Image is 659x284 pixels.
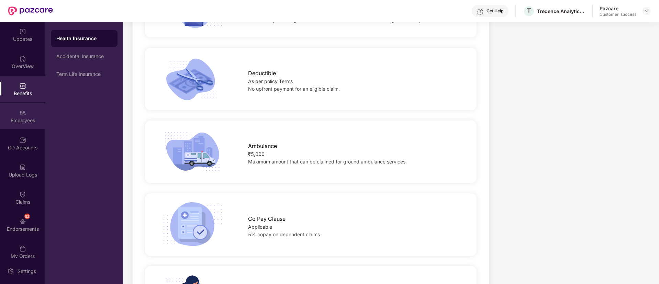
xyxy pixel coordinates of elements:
[160,202,225,247] img: icon
[19,110,26,116] img: svg+xml;base64,PHN2ZyBpZD0iRW1wbG95ZWVzIiB4bWxucz0iaHR0cDovL3d3dy53My5vcmcvMjAwMC9zdmciIHdpZHRoPS...
[56,54,112,59] div: Accidental Insurance
[248,215,286,223] span: Co Pay Clause
[537,8,585,14] div: Tredence Analytics Solutions Private Limited
[487,8,503,14] div: Get Help
[8,7,53,15] img: New Pazcare Logo
[248,142,277,150] span: Ambulance
[7,268,14,275] img: svg+xml;base64,PHN2ZyBpZD0iU2V0dGluZy0yMHgyMCIgeG1sbnM9Imh0dHA6Ly93d3cudzMub3JnLzIwMDAvc3ZnIiB3aW...
[19,28,26,35] img: svg+xml;base64,PHN2ZyBpZD0iVXBkYXRlZCIgeG1sbnM9Imh0dHA6Ly93d3cudzMub3JnLzIwMDAvc3ZnIiB3aWR0aD0iMj...
[19,82,26,89] img: svg+xml;base64,PHN2ZyBpZD0iQmVuZWZpdHMiIHhtbG5zPSJodHRwOi8vd3d3LnczLm9yZy8yMDAwL3N2ZyIgd2lkdGg9Ij...
[644,8,649,14] img: svg+xml;base64,PHN2ZyBpZD0iRHJvcGRvd24tMzJ4MzIiIHhtbG5zPSJodHRwOi8vd3d3LnczLm9yZy8yMDAwL3N2ZyIgd2...
[160,129,225,174] img: icon
[19,218,26,225] img: svg+xml;base64,PHN2ZyBpZD0iRW5kb3JzZW1lbnRzIiB4bWxucz0iaHR0cDovL3d3dy53My5vcmcvMjAwMC9zdmciIHdpZH...
[19,245,26,252] img: svg+xml;base64,PHN2ZyBpZD0iTXlfT3JkZXJzIiBkYXRhLW5hbWU9Ik15IE9yZGVycyIgeG1sbnM9Imh0dHA6Ly93d3cudz...
[248,78,462,85] div: As per policy Terms
[600,5,636,12] div: Pazcare
[56,35,112,42] div: Health Insurance
[15,268,38,275] div: Settings
[248,86,340,92] span: No upfront payment for an eligible claim.
[19,191,26,198] img: svg+xml;base64,PHN2ZyBpZD0iQ2xhaW0iIHhtbG5zPSJodHRwOi8vd3d3LnczLm9yZy8yMDAwL3N2ZyIgd2lkdGg9IjIwIi...
[19,164,26,171] img: svg+xml;base64,PHN2ZyBpZD0iVXBsb2FkX0xvZ3MiIGRhdGEtbmFtZT0iVXBsb2FkIExvZ3MiIHhtbG5zPSJodHRwOi8vd3...
[527,7,531,15] span: T
[248,159,407,164] span: Maximum amount that can be claimed for ground ambulance services.
[19,55,26,62] img: svg+xml;base64,PHN2ZyBpZD0iSG9tZSIgeG1sbnM9Imh0dHA6Ly93d3cudzMub3JnLzIwMDAvc3ZnIiB3aWR0aD0iMjAiIG...
[600,12,636,17] div: Customer_success
[248,223,462,231] div: Applicable
[248,231,320,237] span: 5% copay on dependent claims
[477,8,484,15] img: svg+xml;base64,PHN2ZyBpZD0iSGVscC0zMngzMiIgeG1sbnM9Imh0dHA6Ly93d3cudzMub3JnLzIwMDAvc3ZnIiB3aWR0aD...
[248,150,462,158] div: ₹5,000
[56,71,112,77] div: Term Life Insurance
[248,69,276,78] span: Deductible
[160,56,225,102] img: icon
[24,214,30,219] div: 52
[19,137,26,144] img: svg+xml;base64,PHN2ZyBpZD0iQ0RfQWNjb3VudHMiIGRhdGEtbmFtZT0iQ0QgQWNjb3VudHMiIHhtbG5zPSJodHRwOi8vd3...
